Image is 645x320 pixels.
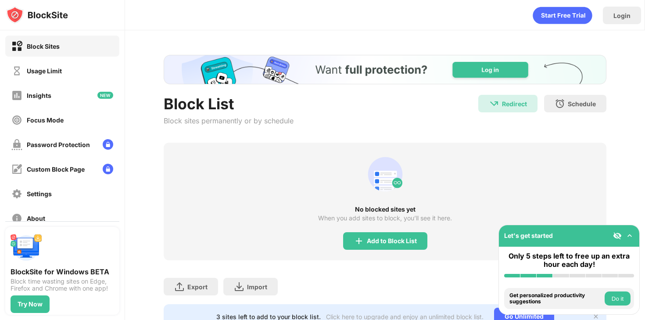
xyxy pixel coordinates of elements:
[27,190,52,198] div: Settings
[164,95,294,113] div: Block List
[27,116,64,124] div: Focus Mode
[568,100,596,108] div: Schedule
[27,43,60,50] div: Block Sites
[164,55,606,84] iframe: Banner
[164,116,294,125] div: Block sites permanently or by schedule
[11,278,114,292] div: Block time wasting sites on Edge, Firefox and Chrome with one app!
[605,291,631,306] button: Do it
[592,313,599,320] img: x-button.svg
[533,7,592,24] div: animation
[11,267,114,276] div: BlockSite for Windows BETA
[11,90,22,101] img: insights-off.svg
[11,188,22,199] img: settings-off.svg
[11,139,22,150] img: password-protection-off.svg
[502,100,527,108] div: Redirect
[6,6,68,24] img: logo-blocksite.svg
[27,92,51,99] div: Insights
[367,237,417,244] div: Add to Block List
[509,292,602,305] div: Get personalized productivity suggestions
[364,153,406,195] div: animation
[103,164,113,174] img: lock-menu.svg
[11,65,22,76] img: time-usage-off.svg
[27,215,45,222] div: About
[18,301,43,308] div: Try Now
[187,283,208,291] div: Export
[613,12,631,19] div: Login
[11,115,22,126] img: focus-off.svg
[504,232,553,239] div: Let's get started
[97,92,113,99] img: new-icon.svg
[318,215,452,222] div: When you add sites to block, you’ll see it here.
[164,206,606,213] div: No blocked sites yet
[27,67,62,75] div: Usage Limit
[11,213,22,224] img: about-off.svg
[625,231,634,240] img: omni-setup-toggle.svg
[27,141,90,148] div: Password Protection
[11,164,22,175] img: customize-block-page-off.svg
[613,231,622,240] img: eye-not-visible.svg
[11,232,42,264] img: push-desktop.svg
[27,165,85,173] div: Custom Block Page
[247,283,267,291] div: Import
[103,139,113,150] img: lock-menu.svg
[504,252,634,269] div: Only 5 steps left to free up an extra hour each day!
[11,41,22,52] img: block-on.svg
